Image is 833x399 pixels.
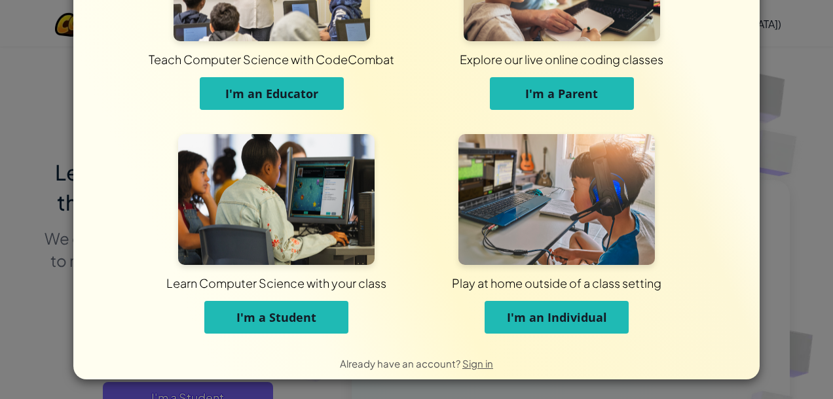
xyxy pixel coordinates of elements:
[462,357,493,370] a: Sign in
[200,77,344,110] button: I'm an Educator
[507,309,607,325] span: I'm an Individual
[458,134,655,265] img: For Individuals
[236,309,316,325] span: I'm a Student
[204,301,348,334] button: I'm a Student
[485,301,629,334] button: I'm an Individual
[225,86,318,101] span: I'm an Educator
[525,86,598,101] span: I'm a Parent
[340,357,462,370] span: Already have an account?
[178,134,375,265] img: For Students
[490,77,634,110] button: I'm a Parent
